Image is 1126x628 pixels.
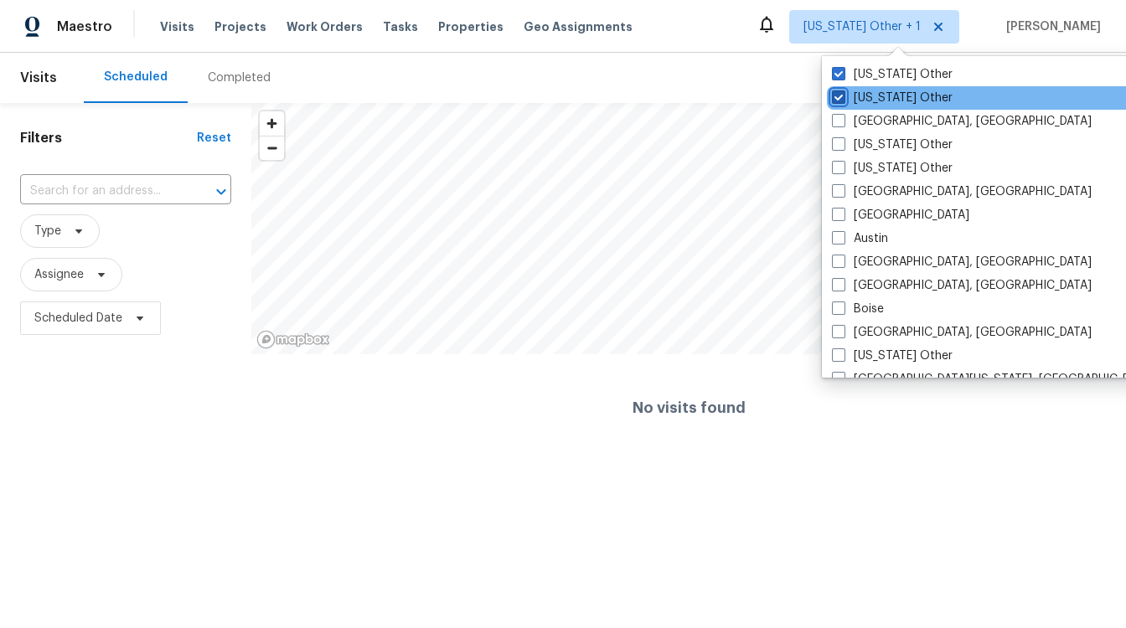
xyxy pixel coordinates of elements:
[832,301,884,317] label: Boise
[832,136,953,153] label: [US_STATE] Other
[832,183,1092,200] label: [GEOGRAPHIC_DATA], [GEOGRAPHIC_DATA]
[633,399,746,416] h4: No visits found
[160,18,194,35] span: Visits
[57,18,112,35] span: Maestro
[260,111,284,136] button: Zoom in
[832,254,1092,270] label: [GEOGRAPHIC_DATA], [GEOGRAPHIC_DATA]
[20,130,197,147] h1: Filters
[209,180,233,203] button: Open
[524,18,633,35] span: Geo Assignments
[999,18,1101,35] span: [PERSON_NAME]
[832,66,953,83] label: [US_STATE] Other
[34,223,61,239] span: Type
[832,207,969,224] label: [GEOGRAPHIC_DATA]
[832,230,888,247] label: Austin
[20,178,184,204] input: Search for an address...
[832,90,953,106] label: [US_STATE] Other
[832,113,1092,130] label: [GEOGRAPHIC_DATA], [GEOGRAPHIC_DATA]
[208,69,271,86] div: Completed
[260,136,284,160] span: Zoom out
[20,59,57,96] span: Visits
[287,18,363,35] span: Work Orders
[34,266,84,283] span: Assignee
[214,18,266,35] span: Projects
[197,130,231,147] div: Reset
[803,18,921,35] span: [US_STATE] Other + 1
[34,310,122,327] span: Scheduled Date
[383,21,418,33] span: Tasks
[438,18,504,35] span: Properties
[260,136,284,160] button: Zoom out
[832,277,1092,294] label: [GEOGRAPHIC_DATA], [GEOGRAPHIC_DATA]
[832,347,953,364] label: [US_STATE] Other
[251,103,1126,354] canvas: Map
[832,160,953,177] label: [US_STATE] Other
[832,324,1092,341] label: [GEOGRAPHIC_DATA], [GEOGRAPHIC_DATA]
[104,69,168,85] div: Scheduled
[256,330,330,349] a: Mapbox homepage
